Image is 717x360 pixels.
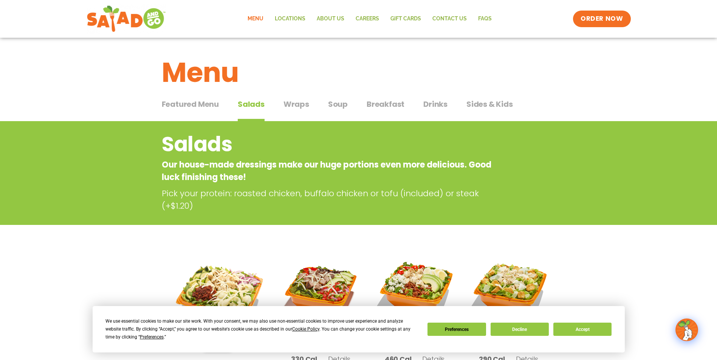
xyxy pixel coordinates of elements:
p: Pick your protein: roasted chicken, buffalo chicken or tofu (included) or steak (+$1.20) [162,187,498,212]
span: Soup [328,98,348,110]
span: ORDER NOW [581,14,623,23]
div: Cookie Consent Prompt [93,306,625,352]
span: Preferences [140,334,164,340]
img: Product photo for Caesar Salad [467,251,550,333]
img: Product photo for Tuscan Summer Salad [167,251,268,351]
a: Careers [350,10,385,28]
a: FAQs [472,10,497,28]
a: GIFT CARDS [385,10,427,28]
a: ORDER NOW [573,11,630,27]
span: Wraps [283,98,309,110]
span: Breakfast [367,98,404,110]
a: Contact Us [427,10,472,28]
p: Our house-made dressings make our huge portions even more delicious. Good luck finishing these! [162,158,495,183]
a: About Us [311,10,350,28]
button: Accept [553,323,612,336]
button: Preferences [427,323,486,336]
img: Product photo for Fajita Salad [279,251,362,333]
h2: Salads [162,129,495,160]
a: Menu [242,10,269,28]
h1: Menu [162,52,556,93]
div: We use essential cookies to make our site work. With your consent, we may also use non-essential ... [105,317,418,341]
span: Drinks [423,98,448,110]
nav: Menu [242,10,497,28]
img: new-SAG-logo-768×292 [87,4,166,34]
img: Product photo for Cobb Salad [373,251,456,333]
span: Featured Menu [162,98,219,110]
div: Tabbed content [162,96,556,122]
span: Sides & Kids [466,98,513,110]
img: wpChatIcon [676,319,697,340]
a: Locations [269,10,311,28]
span: Salads [238,98,265,110]
button: Decline [491,323,549,336]
span: Cookie Policy [292,326,319,332]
